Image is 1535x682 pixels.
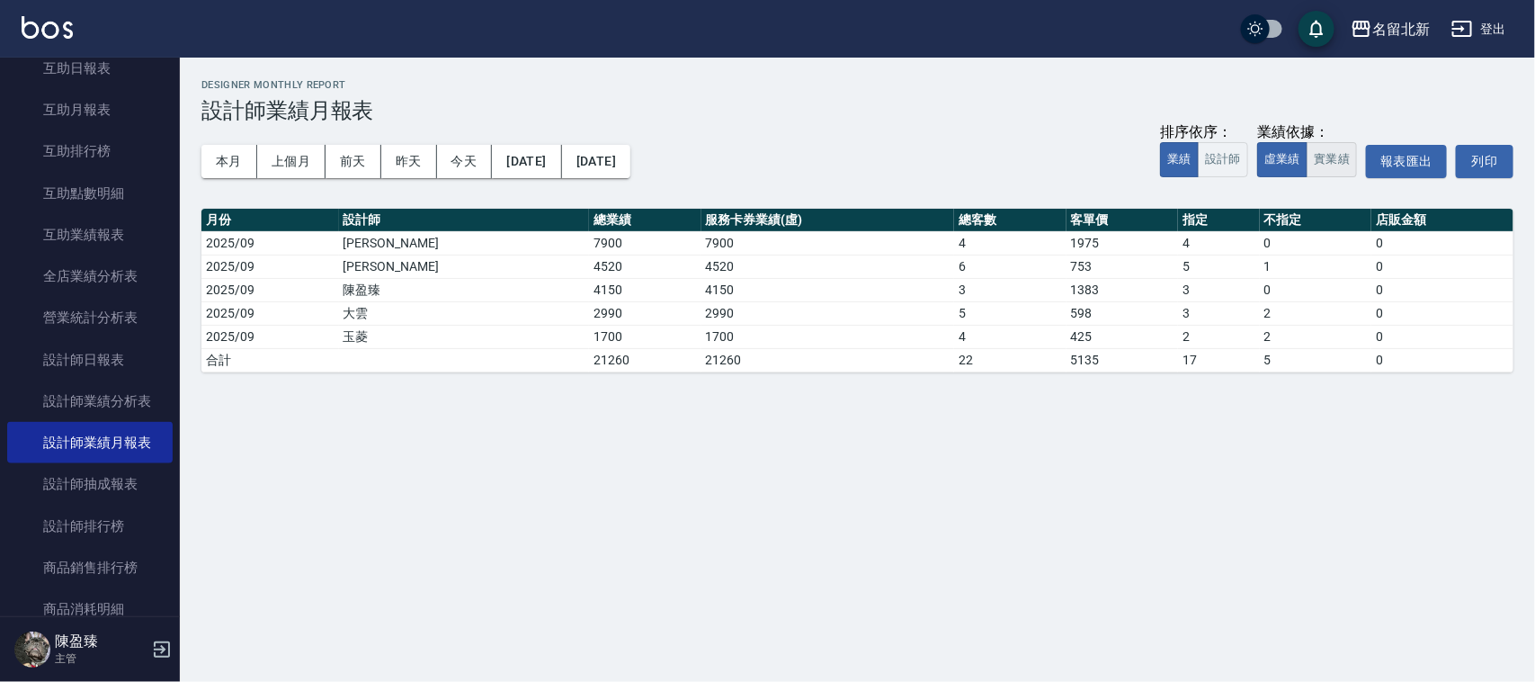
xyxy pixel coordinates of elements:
img: Person [14,632,50,668]
a: 互助點數明細 [7,173,173,214]
td: 22 [954,348,1066,372]
a: 設計師日報表 [7,339,173,381]
td: 0 [1371,325,1513,348]
td: 21260 [589,348,701,372]
button: 上個月 [257,145,326,178]
a: 設計師抽成報表 [7,463,173,505]
td: 2025/09 [201,255,339,278]
th: 服務卡券業績(虛) [701,209,955,232]
td: 2 [1260,325,1371,348]
div: 排序依序： [1160,123,1248,142]
th: 總業績 [589,209,701,232]
td: 5 [954,301,1066,325]
button: 本月 [201,145,257,178]
div: 名留北新 [1372,18,1430,40]
td: 17 [1178,348,1260,372]
a: 商品銷售排行榜 [7,547,173,588]
td: 3 [954,278,1066,301]
a: 全店業績分析表 [7,256,173,297]
h3: 設計師業績月報表 [201,98,1513,123]
td: 0 [1371,231,1513,255]
p: 主管 [55,651,147,667]
td: 0 [1260,231,1371,255]
td: 2025/09 [201,231,339,255]
button: 實業績 [1307,142,1357,177]
td: 2 [1260,301,1371,325]
div: 業績依據： [1257,123,1357,142]
a: 營業統計分析表 [7,297,173,338]
a: 互助月報表 [7,89,173,130]
button: 報表匯出 [1366,145,1447,178]
td: 3 [1178,278,1260,301]
td: 0 [1260,278,1371,301]
td: 4 [1178,231,1260,255]
td: 425 [1066,325,1178,348]
button: 昨天 [381,145,437,178]
th: 不指定 [1260,209,1371,232]
td: 4 [954,325,1066,348]
td: [PERSON_NAME] [339,255,590,278]
td: 4150 [589,278,701,301]
td: 5 [1178,255,1260,278]
button: [DATE] [492,145,561,178]
td: 大雲 [339,301,590,325]
td: 3 [1178,301,1260,325]
a: 互助業績報表 [7,214,173,256]
td: 2 [1178,325,1260,348]
td: 598 [1066,301,1178,325]
a: 商品消耗明細 [7,588,173,630]
h2: Designer Monthly Report [201,79,1513,91]
td: 4520 [701,255,955,278]
td: 0 [1371,348,1513,372]
a: 互助排行榜 [7,130,173,172]
table: a dense table [201,209,1513,372]
td: [PERSON_NAME] [339,231,590,255]
td: 5135 [1066,348,1178,372]
button: 今天 [437,145,493,178]
button: 虛業績 [1257,142,1307,177]
td: 2025/09 [201,301,339,325]
td: 1700 [589,325,701,348]
td: 753 [1066,255,1178,278]
a: 設計師排行榜 [7,506,173,547]
td: 1975 [1066,231,1178,255]
img: Logo [22,16,73,39]
th: 客單價 [1066,209,1178,232]
button: 登出 [1444,13,1513,46]
th: 總客數 [954,209,1066,232]
td: 4 [954,231,1066,255]
button: 列印 [1456,145,1513,178]
td: 7900 [589,231,701,255]
td: 0 [1371,255,1513,278]
button: [DATE] [562,145,630,178]
a: 設計師業績分析表 [7,381,173,422]
td: 玉菱 [339,325,590,348]
td: 5 [1260,348,1371,372]
td: 4150 [701,278,955,301]
td: 2990 [589,301,701,325]
td: 2990 [701,301,955,325]
th: 設計師 [339,209,590,232]
td: 2025/09 [201,278,339,301]
td: 合計 [201,348,339,372]
td: 7900 [701,231,955,255]
th: 店販金額 [1371,209,1513,232]
td: 陳盈臻 [339,278,590,301]
a: 互助日報表 [7,48,173,89]
button: save [1299,11,1334,47]
td: 6 [954,255,1066,278]
td: 21260 [701,348,955,372]
button: 前天 [326,145,381,178]
td: 0 [1371,301,1513,325]
th: 指定 [1178,209,1260,232]
td: 4520 [589,255,701,278]
th: 月份 [201,209,339,232]
button: 設計師 [1198,142,1248,177]
td: 1383 [1066,278,1178,301]
h5: 陳盈臻 [55,633,147,651]
button: 名留北新 [1343,11,1437,48]
a: 設計師業績月報表 [7,422,173,463]
td: 1700 [701,325,955,348]
td: 2025/09 [201,325,339,348]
